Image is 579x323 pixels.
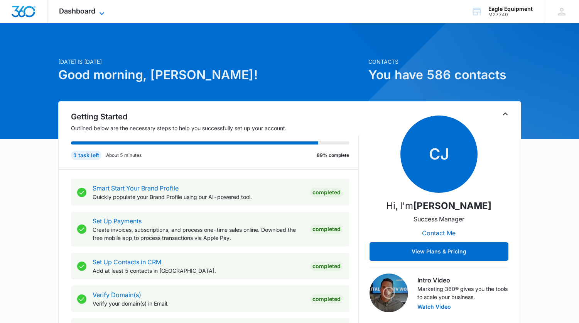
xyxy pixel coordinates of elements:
p: Outlined below are the necessary steps to help you successfully set up your account. [71,124,359,132]
h1: You have 586 contacts [368,66,521,84]
h1: Good morning, [PERSON_NAME]! [58,66,364,84]
div: 1 task left [71,151,101,160]
strong: [PERSON_NAME] [413,200,491,211]
div: account name [488,6,533,12]
p: Create invoices, subscriptions, and process one-time sales online. Download the free mobile app t... [93,226,304,242]
a: Set Up Payments [93,217,142,225]
a: Verify Domain(s) [93,291,141,299]
span: CJ [400,116,478,193]
p: [DATE] is [DATE] [58,58,364,66]
button: Contact Me [414,224,463,242]
p: Verify your domain(s) in Email. [93,299,304,308]
button: View Plans & Pricing [370,242,508,261]
p: Quickly populate your Brand Profile using our AI-powered tool. [93,193,304,201]
button: Watch Video [417,304,451,309]
div: Completed [310,262,343,271]
p: About 5 minutes [106,152,142,159]
img: Intro Video [370,274,408,312]
p: Success Manager [414,214,464,224]
div: account id [488,12,533,17]
div: Completed [310,224,343,234]
h2: Getting Started [71,111,359,122]
p: Add at least 5 contacts in [GEOGRAPHIC_DATA]. [93,267,304,275]
p: Contacts [368,58,521,66]
a: Set Up Contacts in CRM [93,258,161,266]
p: Hi, I'm [386,199,491,213]
p: Marketing 360® gives you the tools to scale your business. [417,285,508,301]
span: Dashboard [59,7,95,15]
div: Completed [310,294,343,304]
button: Toggle Collapse [501,109,510,119]
p: 89% complete [317,152,349,159]
a: Smart Start Your Brand Profile [93,184,179,192]
h3: Intro Video [417,275,508,285]
div: Completed [310,188,343,197]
